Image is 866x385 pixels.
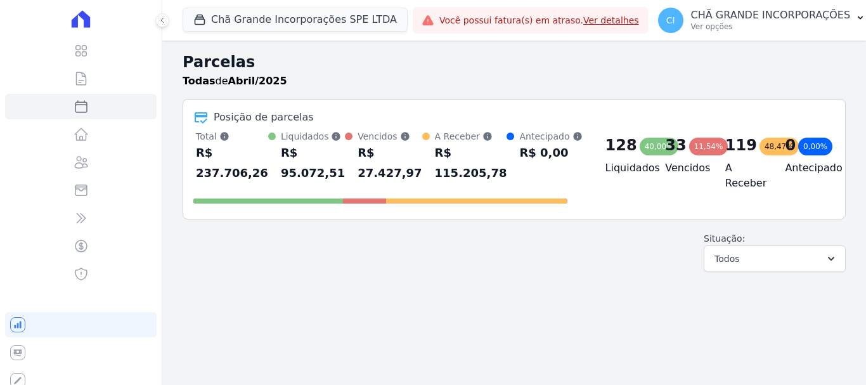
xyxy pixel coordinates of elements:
h4: Vencidos [665,160,705,176]
div: 11,54% [689,138,728,155]
span: CI [666,16,675,25]
h4: Antecipado [785,160,825,176]
div: 40,00% [640,138,679,155]
div: R$ 27.427,97 [358,143,422,183]
div: A Receber [435,130,507,143]
div: Antecipado [519,130,582,143]
h4: A Receber [725,160,765,191]
div: Total [196,130,268,143]
p: CHÃ GRANDE INCORPORAÇÕES [691,9,851,22]
div: 0 [785,135,796,155]
span: Todos [714,251,739,266]
div: 119 [725,135,757,155]
strong: Todas [183,75,216,87]
strong: Abril/2025 [228,75,287,87]
div: R$ 95.072,51 [281,143,345,183]
button: Chã Grande Incorporações SPE LTDA [183,8,408,32]
div: R$ 0,00 [519,143,582,163]
div: 33 [665,135,686,155]
button: Todos [704,245,846,272]
div: 128 [605,135,637,155]
div: Liquidados [281,130,345,143]
div: 0,00% [798,138,832,155]
div: 48,47% [759,138,799,155]
div: Vencidos [358,130,422,143]
p: de [183,74,287,89]
div: Posição de parcelas [214,110,314,125]
span: Você possui fatura(s) em atraso. [439,14,639,27]
div: R$ 237.706,26 [196,143,268,183]
div: R$ 115.205,78 [435,143,507,183]
label: Situação: [704,233,745,244]
p: Ver opções [691,22,851,32]
h2: Parcelas [183,51,846,74]
a: Ver detalhes [583,15,639,25]
h4: Liquidados [605,160,645,176]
